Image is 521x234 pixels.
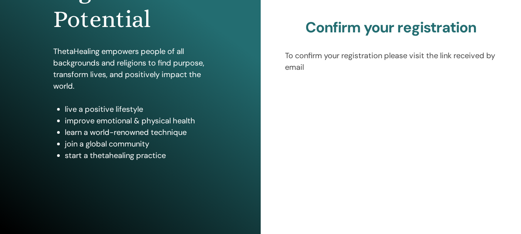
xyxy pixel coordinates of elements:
[65,138,207,150] li: join a global community
[65,103,207,115] li: live a positive lifestyle
[285,19,497,37] h2: Confirm your registration
[53,45,207,92] p: ThetaHealing empowers people of all backgrounds and religions to find purpose, transform lives, a...
[65,126,207,138] li: learn a world-renowned technique
[65,115,207,126] li: improve emotional & physical health
[285,50,497,73] p: To confirm your registration please visit the link received by email
[65,150,207,161] li: start a thetahealing practice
